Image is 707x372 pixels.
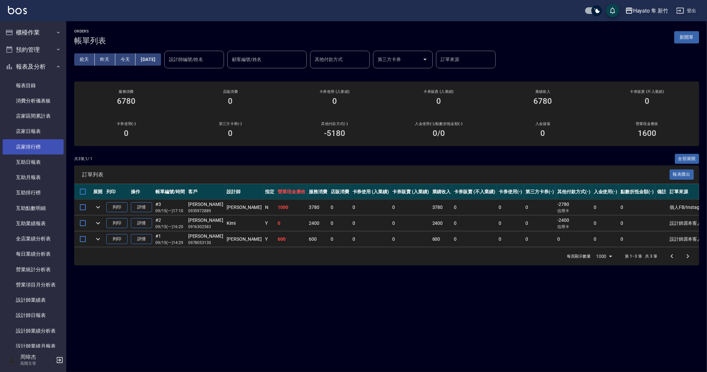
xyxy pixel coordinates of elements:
th: 卡券販賣 (入業績) [391,184,431,200]
td: 0 [592,231,619,247]
th: 卡券販賣 (不入業績) [452,184,497,200]
td: 1000 [276,200,307,215]
h3: 0 [228,96,233,106]
a: 報表匯出 [670,171,694,177]
a: 詳情 [131,202,152,213]
td: 0 [391,216,431,231]
h3: 6780 [117,96,136,106]
th: 列印 [105,184,129,200]
h2: 卡券使用 (入業績) [291,90,379,94]
p: 信用卡 [557,224,590,230]
a: 新開單 [674,34,699,40]
th: 服務消費 [307,184,329,200]
p: 0978053130 [188,240,223,246]
td: 0 [351,231,391,247]
h3: 0 [541,129,545,138]
button: expand row [93,234,103,244]
div: 1000 [593,247,615,265]
button: 登出 [674,5,699,17]
h2: 營業現金應收 [603,122,691,126]
td: #3 [154,200,187,215]
h3: 0 /0 [433,129,445,138]
a: 設計師業績分析表 [3,323,64,339]
a: 全店業績分析表 [3,231,64,246]
h2: ORDERS [74,29,106,33]
button: 列印 [106,202,128,213]
p: 09/15 (一) 16:20 [155,224,185,230]
th: 其他付款方式(-) [556,184,592,200]
a: 互助日報表 [3,155,64,170]
td: #2 [154,216,187,231]
button: 前天 [74,53,95,66]
a: 互助月報表 [3,170,64,185]
td: 0 [351,216,391,231]
td: 0 [452,216,497,231]
td: 600 [307,231,329,247]
th: 備註 [655,184,668,200]
td: 3780 [307,200,329,215]
td: 0 [452,231,497,247]
td: 0 [619,216,655,231]
td: 0 [276,216,307,231]
td: 0 [619,231,655,247]
a: 報表目錄 [3,78,64,93]
h3: 0 [228,129,233,138]
p: 每頁顯示數量 [567,253,591,259]
th: 點數折抵金額(-) [619,184,655,200]
p: 0935972889 [188,208,223,214]
h3: 0 [645,96,649,106]
td: 0 [556,231,592,247]
p: 高階主管 [20,360,54,366]
button: 新開單 [674,31,699,43]
td: N [263,200,276,215]
a: 詳情 [131,218,152,228]
h2: 店販消費 [186,90,274,94]
td: 0 [497,231,524,247]
h3: 0 [436,96,441,106]
td: 0 [592,200,619,215]
td: -2400 [556,216,592,231]
td: 3780 [431,200,453,215]
h3: 0 [332,96,337,106]
button: 報表及分析 [3,58,64,75]
a: 互助點數明細 [3,201,64,216]
td: 0 [391,200,431,215]
h2: 卡券使用(-) [82,122,170,126]
button: 報表匯出 [670,169,694,180]
a: 營業項目月分析表 [3,277,64,292]
td: 600 [431,231,453,247]
p: 09/15 (一) 14:29 [155,240,185,246]
p: 信用卡 [557,208,590,214]
td: 0 [497,216,524,231]
th: 指定 [263,184,276,200]
td: 0 [524,216,556,231]
a: 店家區間累計表 [3,108,64,124]
td: 0 [329,216,351,231]
h3: 0 [124,129,129,138]
td: Kimi [225,216,263,231]
div: [PERSON_NAME] [188,201,223,208]
div: [PERSON_NAME] [188,233,223,240]
th: 客戶 [187,184,225,200]
p: 第 1–3 筆 共 3 筆 [625,253,657,259]
a: 每日業績分析表 [3,246,64,262]
td: 0 [524,231,556,247]
th: 卡券使用 (入業績) [351,184,391,200]
th: 操作 [129,184,154,200]
td: #1 [154,231,187,247]
button: 預約管理 [3,41,64,58]
th: 店販消費 [329,184,351,200]
button: 昨天 [95,53,115,66]
td: 0 [329,200,351,215]
th: 營業現金應收 [276,184,307,200]
th: 卡券使用(-) [497,184,524,200]
button: 列印 [106,234,128,244]
td: 0 [524,200,556,215]
th: 展開 [91,184,105,200]
a: 互助排行榜 [3,185,64,200]
td: Y [263,231,276,247]
a: 消費分析儀表板 [3,93,64,108]
h3: 1600 [638,129,656,138]
td: 0 [592,216,619,231]
td: 0 [391,231,431,247]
